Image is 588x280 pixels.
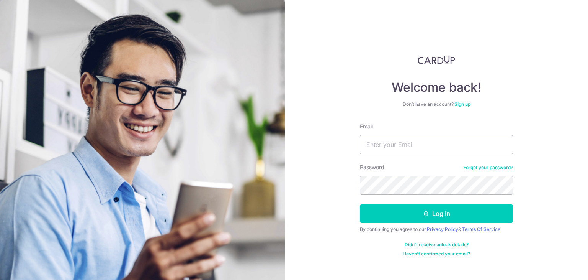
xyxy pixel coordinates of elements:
[403,251,470,257] a: Haven't confirmed your email?
[360,101,513,107] div: Don’t have an account?
[454,101,470,107] a: Sign up
[360,135,513,154] input: Enter your Email
[360,163,384,171] label: Password
[360,226,513,232] div: By continuing you agree to our &
[405,242,469,248] a: Didn't receive unlock details?
[360,80,513,95] h4: Welcome back!
[427,226,458,232] a: Privacy Policy
[360,123,373,130] label: Email
[360,204,513,223] button: Log in
[418,55,455,64] img: CardUp Logo
[462,226,500,232] a: Terms Of Service
[463,165,513,171] a: Forgot your password?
